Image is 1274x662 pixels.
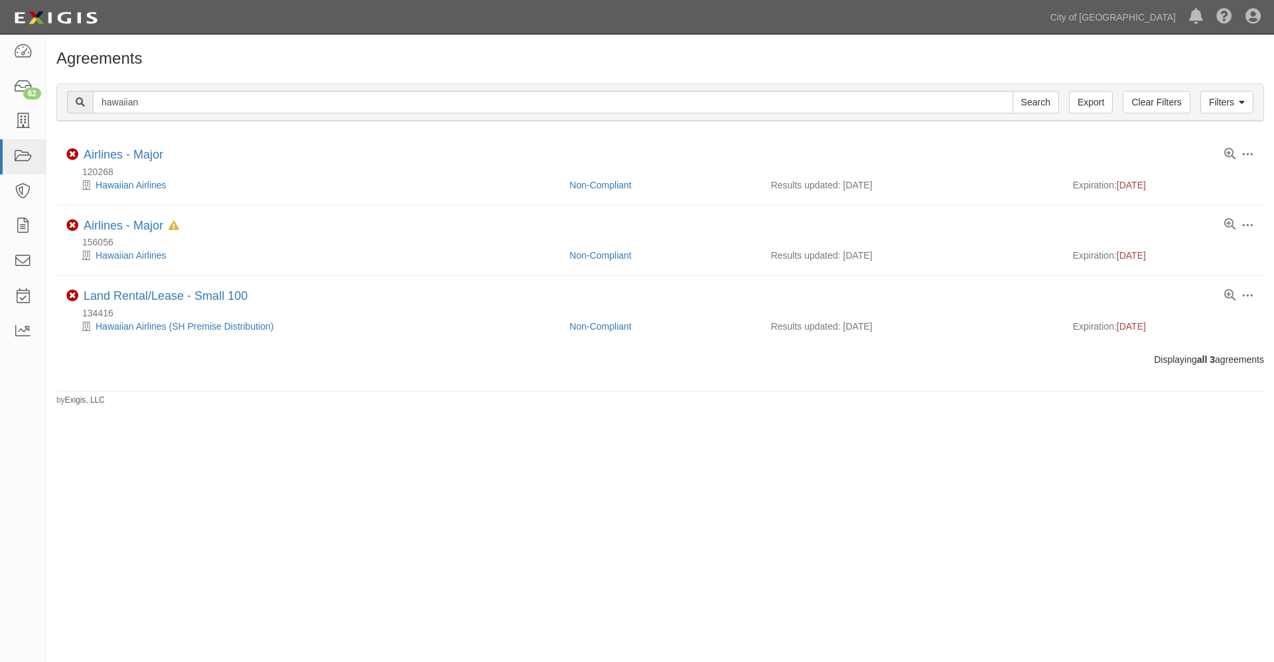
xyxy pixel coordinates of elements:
div: Results updated: [DATE] [771,249,1053,262]
div: 156056 [66,235,1264,249]
div: Hawaiian Airlines [66,178,559,192]
i: Non-Compliant [66,149,78,161]
i: In Default since 08/22/2025 [169,222,179,231]
div: Results updated: [DATE] [771,320,1053,333]
div: Expiration: [1073,320,1254,333]
span: [DATE] [1117,180,1146,190]
div: Expiration: [1073,249,1254,262]
div: Land Rental/Lease - Small 100 [84,289,248,304]
a: View results summary [1224,219,1236,231]
a: Export [1069,91,1113,113]
span: [DATE] [1117,321,1146,332]
input: Search [1013,91,1059,113]
a: Clear Filters [1123,91,1190,113]
small: by [56,395,105,406]
a: Non-Compliant [569,321,631,332]
div: Airlines - Major [84,148,163,163]
input: Search [93,91,1013,113]
a: Hawaiian Airlines [96,180,167,190]
div: 120268 [66,165,1264,178]
i: Non-Compliant [66,220,78,232]
div: Displaying agreements [46,353,1274,366]
i: Non-Compliant [66,290,78,302]
a: Filters [1200,91,1253,113]
a: Hawaiian Airlines (SH Premise Distribution) [96,321,273,332]
h1: Agreements [56,50,1264,67]
div: 134416 [66,306,1264,320]
div: Results updated: [DATE] [771,178,1053,192]
div: 62 [23,88,41,99]
a: Non-Compliant [569,180,631,190]
i: Help Center - Complianz [1216,9,1232,25]
div: Airlines - Major [84,219,179,233]
b: all 3 [1197,354,1215,365]
a: Hawaiian Airlines [96,250,167,261]
a: View results summary [1224,290,1236,302]
span: [DATE] [1117,250,1146,261]
a: Airlines - Major [84,148,163,161]
a: Non-Compliant [569,250,631,261]
a: Exigis, LLC [65,395,105,405]
a: Airlines - Major [84,219,163,232]
a: Land Rental/Lease - Small 100 [84,289,248,302]
a: View results summary [1224,149,1236,161]
div: Hawaiian Airlines (SH Premise Distribution) [66,320,559,333]
div: Expiration: [1073,178,1254,192]
div: Hawaiian Airlines [66,249,559,262]
img: logo-5460c22ac91f19d4615b14bd174203de0afe785f0fc80cf4dbbc73dc1793850b.png [10,6,102,30]
a: City of [GEOGRAPHIC_DATA] [1044,4,1182,31]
